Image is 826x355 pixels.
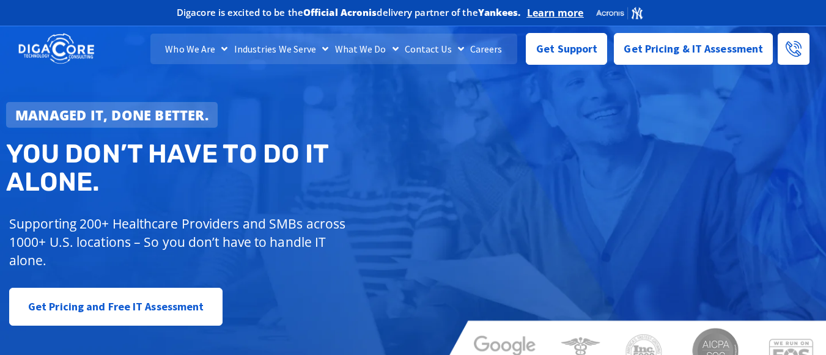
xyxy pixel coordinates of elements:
[527,7,584,19] a: Learn more
[303,6,377,18] b: Official Acronis
[332,34,402,64] a: What We Do
[150,34,517,64] nav: Menu
[614,33,773,65] a: Get Pricing & IT Assessment
[9,214,347,269] p: Supporting 200+ Healthcare Providers and SMBs across 1000+ U.S. locations – So you don’t have to ...
[402,34,467,64] a: Contact Us
[478,6,521,18] b: Yankees.
[536,37,597,61] span: Get Support
[9,288,223,326] a: Get Pricing and Free IT Assessment
[6,102,218,128] a: Managed IT, done better.
[467,34,506,64] a: Careers
[596,6,643,20] img: Acronis
[28,295,204,319] span: Get Pricing and Free IT Assessment
[526,33,607,65] a: Get Support
[162,34,230,64] a: Who We Are
[15,106,208,124] strong: Managed IT, done better.
[177,8,521,17] h2: Digacore is excited to be the delivery partner of the
[18,32,94,65] img: DigaCore Technology Consulting
[231,34,332,64] a: Industries We Serve
[624,37,763,61] span: Get Pricing & IT Assessment
[6,140,422,196] h2: You don’t have to do IT alone.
